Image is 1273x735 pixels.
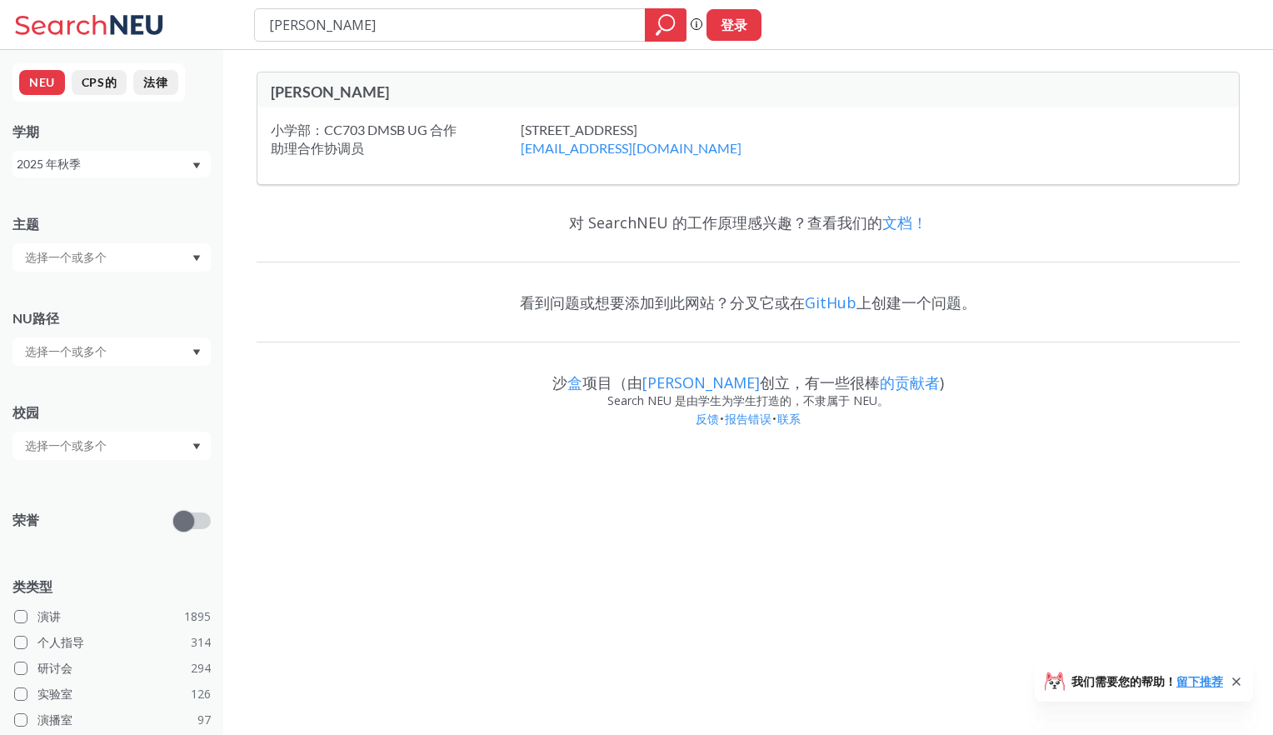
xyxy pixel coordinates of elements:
[695,411,720,427] a: 反馈
[192,349,201,356] svg: 下拉箭头
[192,162,201,169] svg: 下拉箭头
[184,607,211,626] span: 1895
[19,70,65,95] button: NEU
[257,410,1240,453] div: • •
[17,436,157,456] input: 选择一个或多个
[192,255,201,262] svg: 下拉箭头
[12,432,211,460] div: 下拉箭头
[271,121,521,157] div: 小学部：CC703 DMSB UG 合作 助理合作协调员
[642,372,760,392] a: [PERSON_NAME]
[521,140,741,156] a: [EMAIL_ADDRESS][DOMAIN_NAME]
[37,686,72,702] font: 实验室
[1176,674,1223,688] a: 留下推荐
[552,372,940,392] font: 沙 项目（由 创立，有一些很棒
[191,659,211,677] span: 294
[805,292,856,312] a: GitHub
[656,13,676,37] svg: 放大镜
[882,212,927,232] a: 文档！
[197,711,211,729] span: 97
[191,685,211,703] span: 126
[645,8,686,42] div: 放大镜
[133,70,177,95] button: 法律
[192,443,201,450] svg: 下拉箭头
[724,411,772,427] a: 报告错误
[257,358,1240,392] div: )
[12,309,211,327] div: NU路径
[706,9,761,41] button: 登录
[72,70,127,95] button: CPS的
[37,712,72,727] font: 演播室
[521,121,783,157] div: [STREET_ADDRESS]
[191,633,211,652] span: 314
[267,11,633,39] input: 班级、教授、课程编号、“短语”
[37,634,84,650] font: 个人指导
[776,411,801,427] a: 联系
[37,660,72,676] font: 研讨会
[12,122,211,141] div: 学期
[37,608,61,624] font: 演讲
[257,278,1240,327] div: 看到问题或想要添加到此网站？分叉它或在 上创建一个问题。
[12,215,211,233] div: 主题
[12,151,211,177] div: 2025 年秋季下拉箭头
[12,403,211,422] div: 校园
[17,342,157,362] input: 选择一个或多个
[12,243,211,272] div: 下拉箭头
[1071,676,1223,687] span: 我们需要您的帮助！
[257,392,1240,410] div: Search NEU 是由学生为学生打造的，不隶属于 NEU。
[271,82,748,101] div: [PERSON_NAME]
[567,372,582,392] a: 盒
[17,247,157,267] input: 选择一个或多个
[880,372,940,392] a: 的贡献者
[12,511,39,530] p: 荣誉
[17,155,191,173] div: 2025 年秋季
[257,198,1240,247] div: 对 SearchNEU 的工作原理感兴趣？查看我们的
[12,337,211,366] div: 下拉箭头
[12,577,211,596] span: 类类型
